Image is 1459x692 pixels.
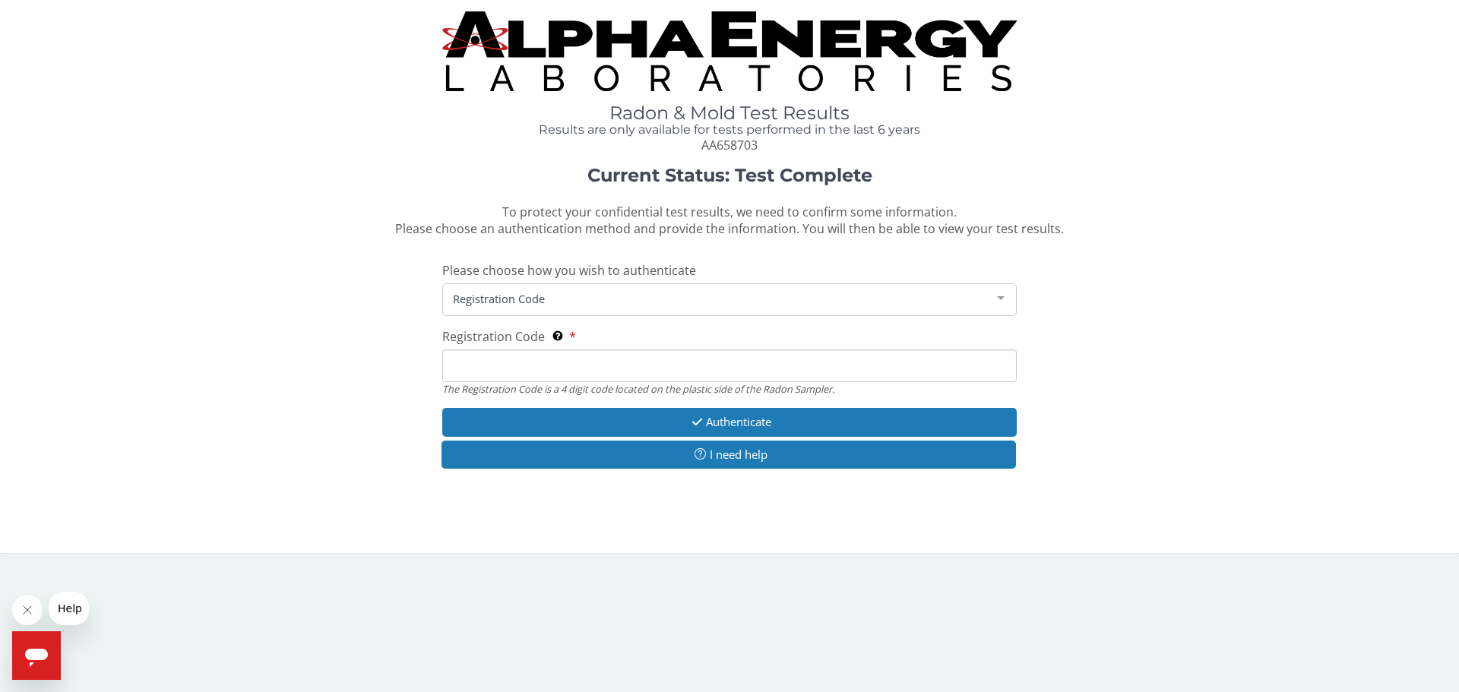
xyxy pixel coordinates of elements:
[442,123,1017,137] h4: Results are only available for tests performed in the last 6 years
[49,592,89,625] iframe: Message from company
[587,164,872,186] strong: Current Status: Test Complete
[442,382,1017,396] div: The Registration Code is a 4 digit code located on the plastic side of the Radon Sampler.
[12,595,43,625] iframe: Close message
[441,441,1016,469] button: I need help
[442,11,1017,91] img: TightCrop.jpg
[395,204,1064,238] span: To protect your confidential test results, we need to confirm some information. Please choose an ...
[449,290,986,307] span: Registration Code
[442,328,545,345] span: Registration Code
[701,137,758,153] span: AA658703
[12,631,61,680] iframe: Button to launch messaging window
[442,103,1017,123] h1: Radon & Mold Test Results
[442,262,696,279] span: Please choose how you wish to authenticate
[442,408,1017,436] button: Authenticate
